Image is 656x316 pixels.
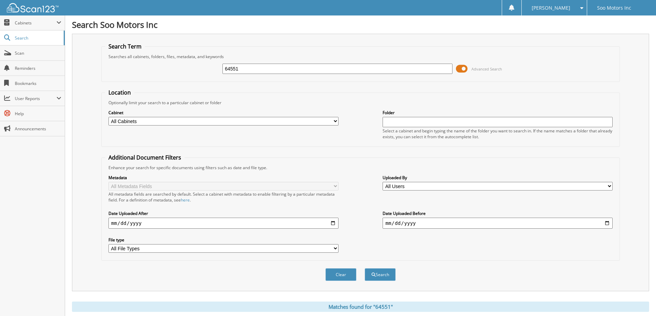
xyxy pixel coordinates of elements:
[108,175,339,181] label: Metadata
[383,128,613,140] div: Select a cabinet and begin typing the name of the folder you want to search in. If the name match...
[15,35,60,41] span: Search
[325,268,356,281] button: Clear
[365,268,396,281] button: Search
[72,19,649,30] h1: Search Soo Motors Inc
[105,100,616,106] div: Optionally limit your search to a particular cabinet or folder
[108,110,339,116] label: Cabinet
[15,50,61,56] span: Scan
[7,3,59,12] img: scan123-logo-white.svg
[108,210,339,216] label: Date Uploaded After
[181,197,190,203] a: here
[105,154,185,161] legend: Additional Document Filters
[597,6,631,10] span: Soo Motors Inc
[383,110,613,116] label: Folder
[108,218,339,229] input: start
[15,126,61,132] span: Announcements
[532,6,570,10] span: [PERSON_NAME]
[105,43,145,50] legend: Search Term
[15,20,56,26] span: Cabinets
[15,65,61,71] span: Reminders
[383,218,613,229] input: end
[15,96,56,101] span: User Reports
[108,191,339,203] div: All metadata fields are searched by default. Select a cabinet with metadata to enable filtering b...
[72,302,649,312] div: Matches found for "64551"
[105,89,134,96] legend: Location
[15,111,61,117] span: Help
[383,210,613,216] label: Date Uploaded Before
[383,175,613,181] label: Uploaded By
[105,165,616,171] div: Enhance your search for specific documents using filters such as date and file type.
[105,54,616,59] div: Searches all cabinets, folders, files, metadata, and keywords
[471,66,502,72] span: Advanced Search
[108,237,339,243] label: File type
[15,80,61,86] span: Bookmarks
